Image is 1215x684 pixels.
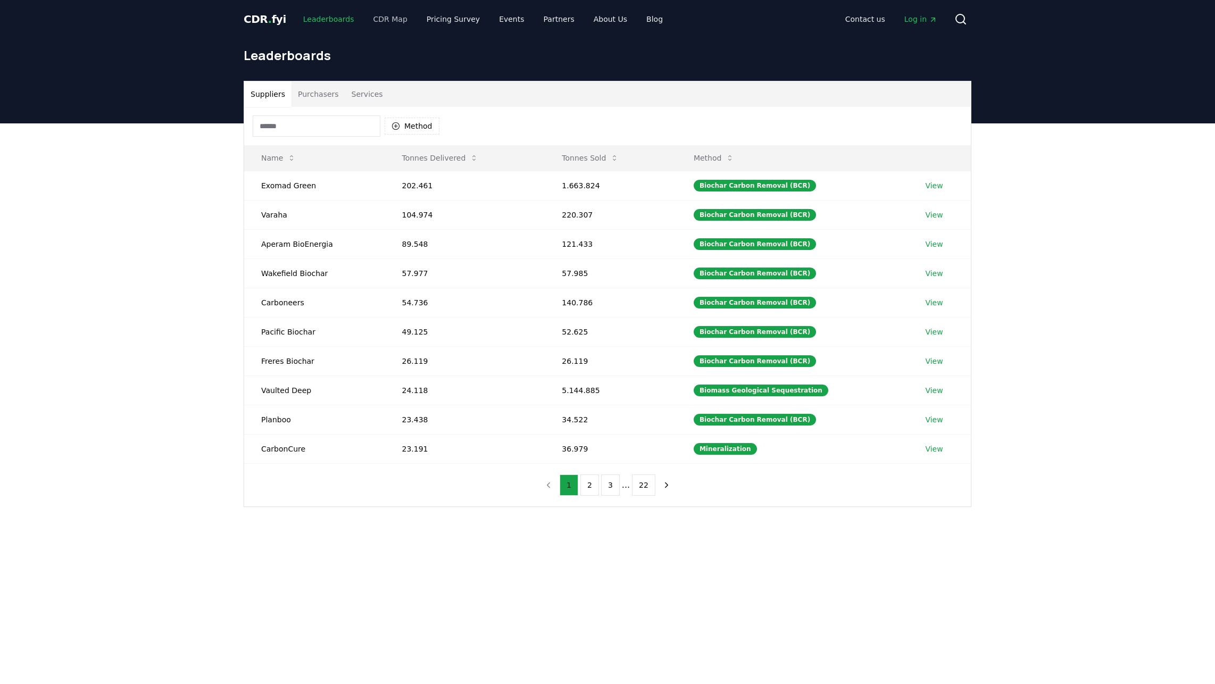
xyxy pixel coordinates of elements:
a: Partners [535,10,583,29]
td: 23.438 [385,405,545,434]
td: 89.548 [385,229,545,258]
div: Biochar Carbon Removal (BCR) [694,238,816,250]
td: Exomad Green [244,171,385,200]
button: Method [685,147,743,169]
a: View [925,385,943,396]
button: 3 [601,474,620,496]
a: View [925,268,943,279]
a: Leaderboards [295,10,363,29]
td: CarbonCure [244,434,385,463]
td: 104.974 [385,200,545,229]
a: Events [490,10,532,29]
a: About Us [585,10,636,29]
td: 26.119 [545,346,677,376]
a: View [925,327,943,337]
button: Name [253,147,304,169]
button: Method [385,118,439,135]
div: Mineralization [694,443,757,455]
td: 24.118 [385,376,545,405]
td: 202.461 [385,171,545,200]
a: CDR Map [365,10,416,29]
div: Biochar Carbon Removal (BCR) [694,180,816,191]
td: Freres Biochar [244,346,385,376]
div: Biochar Carbon Removal (BCR) [694,268,816,279]
nav: Main [295,10,671,29]
td: Aperam BioEnergia [244,229,385,258]
a: View [925,210,943,220]
span: CDR fyi [244,13,286,26]
td: 23.191 [385,434,545,463]
a: Pricing Survey [418,10,488,29]
li: ... [622,479,630,491]
a: Blog [638,10,671,29]
button: Suppliers [244,81,292,107]
h1: Leaderboards [244,47,971,64]
div: Biochar Carbon Removal (BCR) [694,326,816,338]
a: View [925,444,943,454]
td: 49.125 [385,317,545,346]
span: . [268,13,272,26]
button: 22 [632,474,655,496]
td: 36.979 [545,434,677,463]
a: View [925,356,943,366]
td: Carboneers [244,288,385,317]
div: Biochar Carbon Removal (BCR) [694,209,816,221]
td: 26.119 [385,346,545,376]
td: 140.786 [545,288,677,317]
td: 121.433 [545,229,677,258]
a: View [925,180,943,191]
a: Contact us [837,10,894,29]
a: Log in [896,10,946,29]
a: View [925,414,943,425]
button: Tonnes Sold [553,147,627,169]
td: Varaha [244,200,385,229]
td: 1.663.824 [545,171,677,200]
button: Purchasers [292,81,345,107]
td: 54.736 [385,288,545,317]
td: Planboo [244,405,385,434]
td: Wakefield Biochar [244,258,385,288]
button: 1 [560,474,578,496]
span: Log in [904,14,937,24]
button: 2 [580,474,599,496]
td: Vaulted Deep [244,376,385,405]
nav: Main [837,10,946,29]
td: 5.144.885 [545,376,677,405]
button: Tonnes Delivered [393,147,487,169]
a: View [925,297,943,308]
div: Biochar Carbon Removal (BCR) [694,355,816,367]
button: Services [345,81,389,107]
td: 52.625 [545,317,677,346]
a: CDR.fyi [244,12,286,27]
td: 57.977 [385,258,545,288]
div: Biochar Carbon Removal (BCR) [694,297,816,308]
td: Pacific Biochar [244,317,385,346]
td: 34.522 [545,405,677,434]
button: next page [658,474,676,496]
div: Biochar Carbon Removal (BCR) [694,414,816,426]
div: Biomass Geological Sequestration [694,385,828,396]
a: View [925,239,943,249]
td: 57.985 [545,258,677,288]
td: 220.307 [545,200,677,229]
